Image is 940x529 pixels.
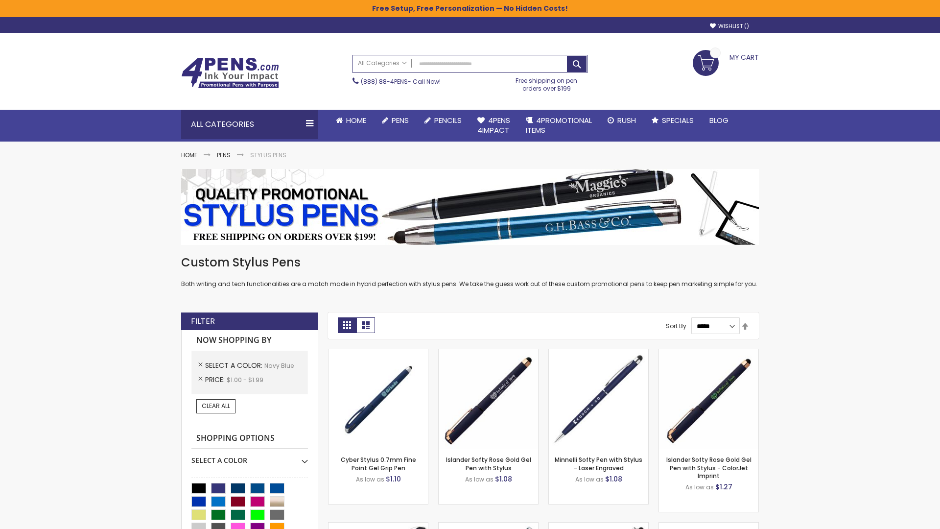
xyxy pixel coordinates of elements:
a: 4PROMOTIONALITEMS [518,110,600,142]
img: Islander Softy Rose Gold Gel Pen with Stylus - ColorJet Imprint-Navy Blue [659,349,758,449]
a: Home [181,151,197,159]
a: Pens [374,110,417,131]
img: Islander Softy Rose Gold Gel Pen with Stylus-Navy Blue [439,349,538,449]
span: $1.10 [386,474,401,484]
span: As low as [575,475,604,483]
a: Home [328,110,374,131]
span: $1.00 - $1.99 [227,376,263,384]
a: Pencils [417,110,470,131]
span: Home [346,115,366,125]
a: (888) 88-4PENS [361,77,408,86]
div: Select A Color [191,449,308,465]
span: Select A Color [205,361,264,370]
div: All Categories [181,110,318,139]
a: Specials [644,110,702,131]
a: Blog [702,110,736,131]
span: Pens [392,115,409,125]
span: $1.08 [605,474,622,484]
a: Islander Softy Rose Gold Gel Pen with Stylus [446,456,531,472]
span: All Categories [358,59,407,67]
a: Islander Softy Rose Gold Gel Pen with Stylus - ColorJet Imprint-Navy Blue [659,349,758,357]
a: Pens [217,151,231,159]
a: Minnelli Softy Pen with Stylus - Laser Engraved-Navy Blue [549,349,648,357]
span: - Call Now! [361,77,441,86]
span: As low as [465,475,493,483]
span: 4Pens 4impact [477,115,510,135]
strong: Grid [338,317,356,333]
img: Cyber Stylus 0.7mm Fine Point Gel Grip Pen-Navy Blue [329,349,428,449]
div: Free shipping on pen orders over $199 [506,73,588,93]
a: Minnelli Softy Pen with Stylus - Laser Engraved [555,456,642,472]
span: Rush [617,115,636,125]
span: Specials [662,115,694,125]
span: Blog [709,115,728,125]
strong: Stylus Pens [250,151,286,159]
a: 4Pens4impact [470,110,518,142]
span: Pencils [434,115,462,125]
a: Clear All [196,399,235,413]
span: $1.08 [495,474,512,484]
strong: Now Shopping by [191,330,308,351]
div: Both writing and tech functionalities are a match made in hybrid perfection with stylus pens. We ... [181,255,759,289]
span: As low as [685,483,714,491]
img: 4Pens Custom Pens and Promotional Products [181,57,279,89]
h1: Custom Stylus Pens [181,255,759,270]
a: Wishlist [710,23,749,30]
span: As low as [356,475,384,483]
a: Rush [600,110,644,131]
a: Cyber Stylus 0.7mm Fine Point Gel Grip Pen [341,456,416,472]
span: Navy Blue [264,361,294,370]
a: Islander Softy Rose Gold Gel Pen with Stylus - ColorJet Imprint [666,456,752,480]
span: 4PROMOTIONAL ITEMS [526,115,592,135]
label: Sort By [666,322,686,330]
strong: Filter [191,316,215,327]
a: Islander Softy Rose Gold Gel Pen with Stylus-Navy Blue [439,349,538,357]
strong: Shopping Options [191,428,308,449]
span: Clear All [202,402,230,410]
span: $1.27 [715,482,732,492]
img: Minnelli Softy Pen with Stylus - Laser Engraved-Navy Blue [549,349,648,449]
a: All Categories [353,55,412,72]
span: Price [205,375,227,385]
a: Cyber Stylus 0.7mm Fine Point Gel Grip Pen-Navy Blue [329,349,428,357]
img: Stylus Pens [181,169,759,245]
